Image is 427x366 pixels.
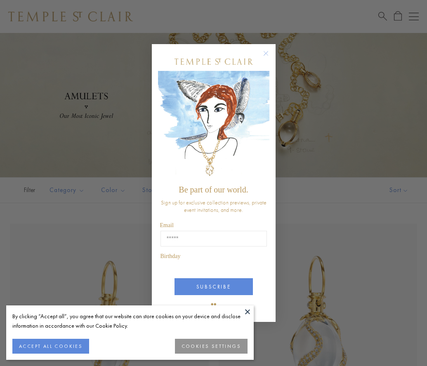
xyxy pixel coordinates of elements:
input: Email [160,231,267,246]
button: SUBSCRIBE [175,278,253,295]
span: Be part of our world. [179,185,248,194]
button: ACCEPT ALL COOKIES [12,339,89,354]
button: Close dialog [265,52,275,63]
span: Email [160,222,174,228]
img: TSC [205,297,222,314]
span: Birthday [160,253,181,259]
img: c4a9eb12-d91a-4d4a-8ee0-386386f4f338.jpeg [158,71,269,181]
img: Temple St. Clair [175,59,253,65]
button: COOKIES SETTINGS [175,339,248,354]
span: Sign up for exclusive collection previews, private event invitations, and more. [161,199,267,213]
div: By clicking “Accept all”, you agree that our website can store cookies on your device and disclos... [12,312,248,331]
